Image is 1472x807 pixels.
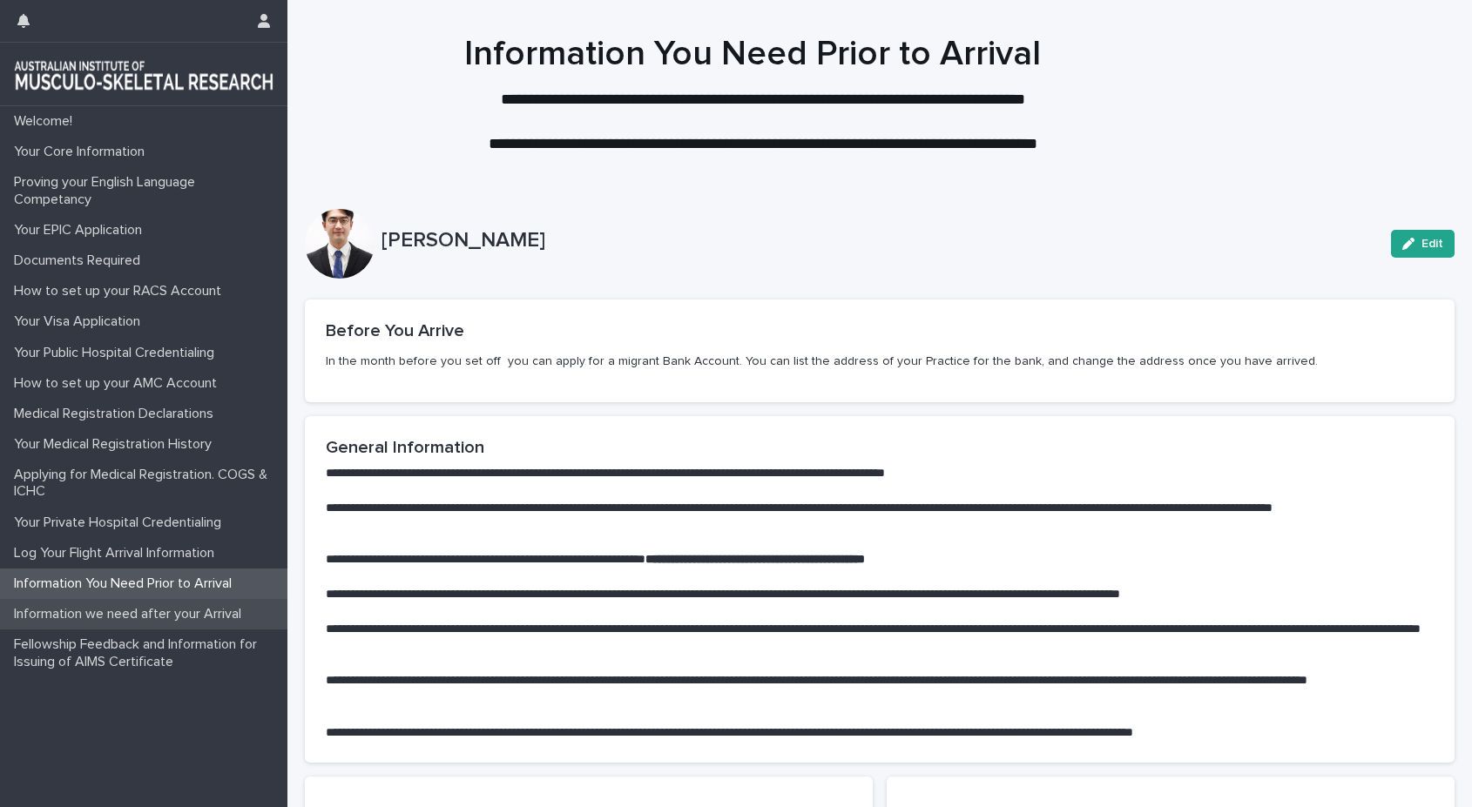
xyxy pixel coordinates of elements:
p: Your Visa Application [7,313,154,330]
p: Proving your English Language Competancy [7,174,287,207]
h2: General Information [326,437,1434,458]
p: Your EPIC Application [7,222,156,239]
p: Information You Need Prior to Arrival [7,575,246,592]
p: Fellowship Feedback and Information for Issuing of AIMS Certificate [7,636,287,669]
h2: Before You Arrive [326,320,1434,341]
p: Applying for Medical Registration. COGS & ICHC [7,467,287,500]
p: Your Core Information [7,144,159,160]
p: Your Medical Registration History [7,436,226,453]
button: Edit [1391,230,1455,258]
p: How to set up your AMC Account [7,375,231,392]
p: How to set up your RACS Account [7,283,235,299]
p: Log Your Flight Arrival Information [7,545,228,562]
h1: Information You Need Prior to Arrival [326,33,1179,75]
p: In the month before you set off you can apply for a migrant Bank Account. You can list the addres... [326,353,1434,369]
p: Medical Registration Declarations [7,406,227,422]
p: Your Public Hospital Credentialing [7,345,228,361]
p: Welcome! [7,113,86,130]
p: Information we need after your Arrival [7,606,255,622]
span: Edit [1421,238,1443,250]
p: [PERSON_NAME] [382,228,1377,253]
img: 1xcjEmqDTcmQhduivVBy [14,57,273,91]
p: Your Private Hospital Credentialing [7,514,235,531]
p: Documents Required [7,252,154,269]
